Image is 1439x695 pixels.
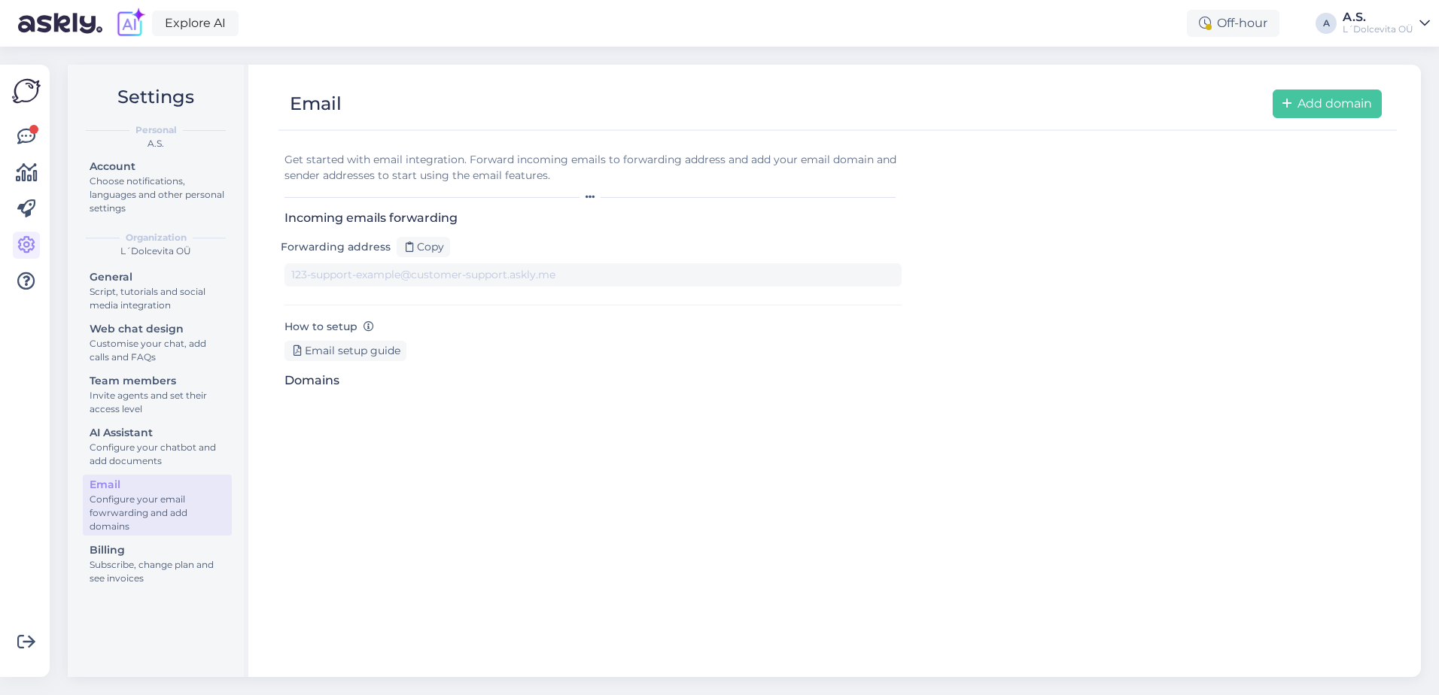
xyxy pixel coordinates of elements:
[90,558,225,585] div: Subscribe, change plan and see invoices
[284,341,406,361] div: Email setup guide
[83,267,232,314] a: GeneralScript, tutorials and social media integration
[290,90,342,118] div: Email
[284,152,902,184] div: Get started with email integration. Forward incoming emails to forwarding address and add your em...
[83,540,232,587] a: BillingSubscribe, change plan and see invoices
[83,319,232,366] a: Web chat designCustomise your chat, add calls and FAQs
[284,373,902,387] h3: Domains
[12,77,41,105] img: Askly Logo
[90,389,225,416] div: Invite agents and set their access level
[1343,23,1413,35] div: L´Dolcevita OÜ
[83,371,232,418] a: Team membersInvite agents and set their access level
[126,231,187,244] b: Organization
[284,319,374,335] label: How to setup
[1273,90,1382,118] button: Add domain
[90,321,225,337] div: Web chat design
[90,269,225,285] div: General
[1316,13,1337,34] div: A
[90,175,225,215] div: Choose notifications, languages and other personal settings
[83,475,232,536] a: EmailConfigure your email fowrwarding and add domains
[90,425,225,441] div: AI Assistant
[1343,11,1413,23] div: A.S.
[90,285,225,312] div: Script, tutorials and social media integration
[90,493,225,533] div: Configure your email fowrwarding and add domains
[1343,11,1430,35] a: A.S.L´Dolcevita OÜ
[284,263,902,287] input: 123-support-example@customer-support.askly.me
[80,244,232,258] div: L´Dolcevita OÜ
[90,337,225,364] div: Customise your chat, add calls and FAQs
[90,477,225,493] div: Email
[90,542,225,558] div: Billing
[152,11,239,36] a: Explore AI
[90,159,225,175] div: Account
[397,237,450,257] div: Copy
[80,83,232,111] h2: Settings
[90,441,225,468] div: Configure your chatbot and add documents
[281,239,391,255] label: Forwarding address
[90,373,225,389] div: Team members
[80,137,232,150] div: A.S.
[135,123,177,137] b: Personal
[83,423,232,470] a: AI AssistantConfigure your chatbot and add documents
[284,211,902,225] h3: Incoming emails forwarding
[1187,10,1279,37] div: Off-hour
[114,8,146,39] img: explore-ai
[83,156,232,217] a: AccountChoose notifications, languages and other personal settings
